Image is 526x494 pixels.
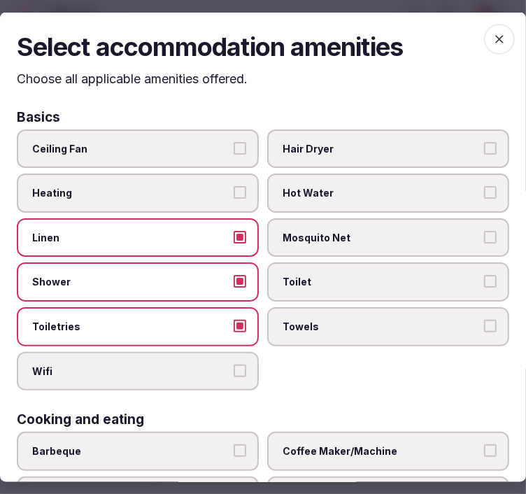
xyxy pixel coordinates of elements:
[17,110,60,123] h3: Basics
[283,141,480,155] span: Hair Dryer
[32,230,229,244] span: Linen
[32,364,229,378] span: Wifi
[234,320,246,332] button: Toiletries
[32,275,229,289] span: Shower
[283,444,480,458] span: Coffee Maker/Machine
[484,320,497,332] button: Towels
[32,320,229,334] span: Toiletries
[234,364,246,376] button: Wifi
[283,230,480,244] span: Mosquito Net
[234,141,246,154] button: Ceiling Fan
[484,141,497,154] button: Hair Dryer
[17,70,509,87] p: Choose all applicable amenities offered.
[484,275,497,288] button: Toilet
[234,444,246,457] button: Barbeque
[17,29,509,64] h2: Select accommodation amenities
[17,413,144,426] h3: Cooking and eating
[484,230,497,243] button: Mosquito Net
[283,275,480,289] span: Toilet
[283,320,480,334] span: Towels
[234,275,246,288] button: Shower
[484,444,497,457] button: Coffee Maker/Machine
[32,141,229,155] span: Ceiling Fan
[32,444,229,458] span: Barbeque
[234,230,246,243] button: Linen
[32,186,229,200] span: Heating
[283,186,480,200] span: Hot Water
[234,186,246,199] button: Heating
[484,186,497,199] button: Hot Water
